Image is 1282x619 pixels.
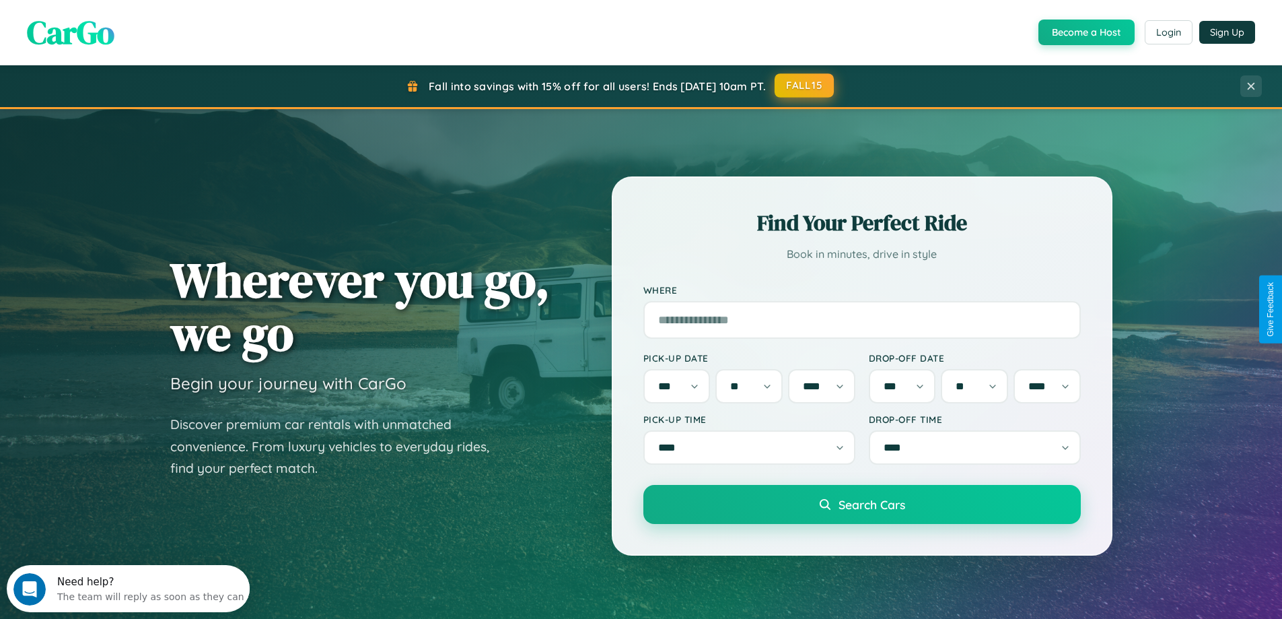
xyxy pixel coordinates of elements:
[27,10,114,55] span: CarGo
[50,11,238,22] div: Need help?
[170,253,550,360] h1: Wherever you go, we go
[839,497,905,512] span: Search Cars
[429,79,766,93] span: Fall into savings with 15% off for all users! Ends [DATE] 10am PT.
[1199,21,1255,44] button: Sign Up
[1266,282,1275,337] div: Give Feedback
[643,245,1081,264] p: Book in minutes, drive in style
[869,414,1081,425] label: Drop-off Time
[775,73,834,98] button: FALL15
[643,284,1081,296] label: Where
[643,485,1081,524] button: Search Cars
[1145,20,1192,44] button: Login
[7,565,250,612] iframe: Intercom live chat discovery launcher
[869,352,1081,364] label: Drop-off Date
[13,573,46,606] iframe: Intercom live chat
[1038,20,1135,45] button: Become a Host
[5,5,250,42] div: Open Intercom Messenger
[643,208,1081,238] h2: Find Your Perfect Ride
[50,22,238,36] div: The team will reply as soon as they can
[643,352,855,364] label: Pick-up Date
[643,414,855,425] label: Pick-up Time
[170,373,406,393] h3: Begin your journey with CarGo
[170,414,507,480] p: Discover premium car rentals with unmatched convenience. From luxury vehicles to everyday rides, ...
